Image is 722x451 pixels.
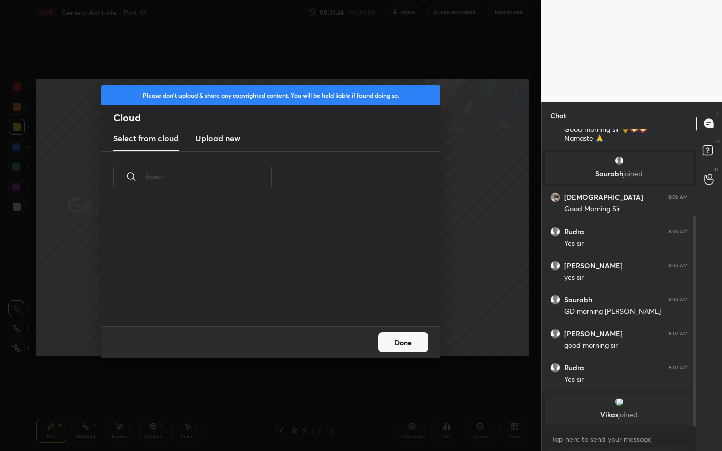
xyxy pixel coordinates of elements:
img: default.png [550,295,560,305]
div: grid [101,200,428,326]
p: D [715,138,719,145]
img: default.png [614,156,624,166]
div: GD morning [PERSON_NAME] [564,307,688,317]
h3: Upload new [195,132,240,144]
div: 8:07 AM [669,365,688,371]
img: 873b068f77574790bb46b1f4a7ac962d.jpg [550,192,560,202]
h6: [PERSON_NAME] [564,261,623,270]
img: default.png [550,227,560,237]
h6: Saurabh [564,295,592,304]
h3: Select from cloud [113,132,179,144]
div: Please don't upload & share any copyrighted content. You will be held liable if found doing so. [101,85,440,105]
img: 3 [614,397,624,407]
div: 8:06 AM [668,194,688,200]
span: joined [623,169,643,178]
h6: Rudra [564,227,584,236]
h6: [DEMOGRAPHIC_DATA] [564,193,643,202]
p: G [715,166,719,173]
input: Search [145,155,272,198]
span: joined [618,410,638,419]
div: Good Morning Sir [564,204,688,214]
h6: Rudra [564,363,584,372]
div: Yes sir [564,239,688,249]
div: 8:06 AM [668,263,688,269]
div: 8:07 AM [669,331,688,337]
p: Vikas [551,411,687,419]
div: Yes sir [564,375,688,385]
div: 8:06 AM [668,297,688,303]
img: default.png [550,363,560,373]
p: Chat [542,102,574,129]
div: yes sir [564,273,688,283]
p: Saurabh [551,170,687,178]
div: good morning sir [564,341,688,351]
div: Good morning sir 🌻🌄🌄 Namaste 🙏 [564,125,688,144]
button: Done [378,332,428,352]
img: default.png [550,329,560,339]
div: grid [542,129,696,427]
img: default.png [550,261,560,271]
h6: [PERSON_NAME] [564,329,623,338]
div: 8:06 AM [668,229,688,235]
h2: Cloud [113,111,440,124]
p: T [716,110,719,117]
